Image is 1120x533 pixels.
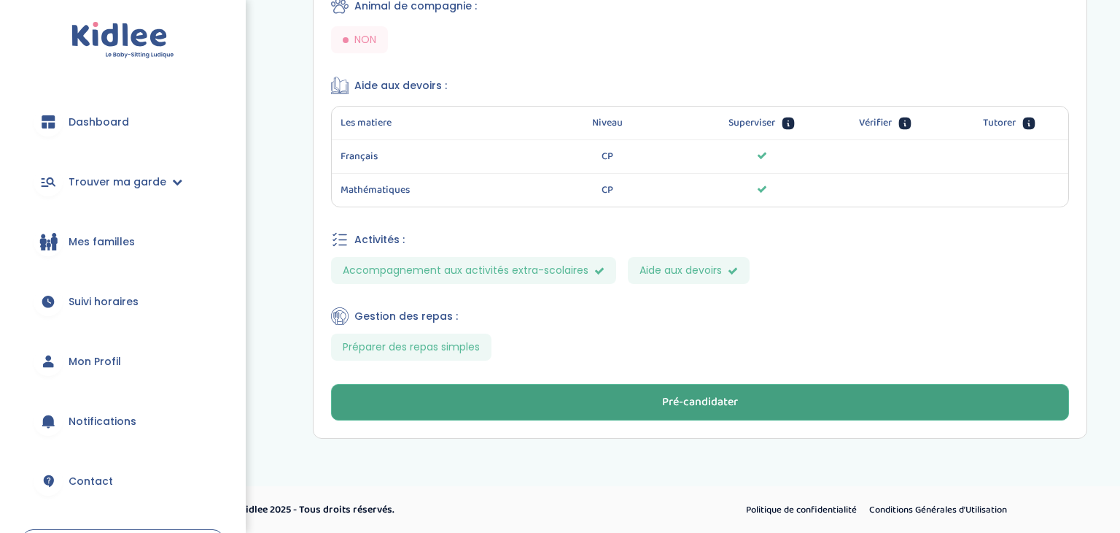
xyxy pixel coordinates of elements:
span: Français [341,149,502,164]
a: Trouver ma garde [22,156,224,208]
a: Dashboard [22,96,224,148]
a: Mes familles [22,215,224,268]
a: Conditions Générales d’Utilisation [864,501,1012,520]
span: Trouver ma garde [69,175,166,190]
span: Gestion des repas : [354,309,458,324]
span: CP [602,182,613,198]
a: Contact [22,455,224,507]
p: © Kidlee 2025 - Tous droits réservés. [230,502,622,518]
span: Vérifier [859,115,892,131]
span: Contact [69,474,113,489]
span: Mes familles [69,234,135,250]
span: Superviser [728,115,775,131]
span: Niveau [592,115,623,131]
span: Tutorer [983,115,1016,131]
img: logo.svg [71,22,174,59]
div: Pré-candidater [662,394,738,411]
a: Politique de confidentialité [741,501,862,520]
span: Suivi horaires [69,294,139,310]
span: Accompagnement aux activités extra-scolaires [331,257,616,284]
span: Mon Profil [69,354,121,369]
span: CP [602,148,613,164]
a: Notifications [22,395,224,448]
span: Les matiere [341,115,392,131]
button: Pré-candidater [331,384,1069,421]
a: Mon Profil [22,335,224,388]
span: Préparer des repas simples [331,334,491,361]
a: Suivi horaires [22,275,224,328]
span: Mathématiques [341,183,502,198]
span: Aide aux devoirs [628,257,750,284]
span: Aide aux devoirs : [354,78,447,93]
span: Activités : [354,232,405,248]
span: Dashboard [69,115,129,130]
span: Notifications [69,414,136,429]
span: NON [354,32,376,47]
